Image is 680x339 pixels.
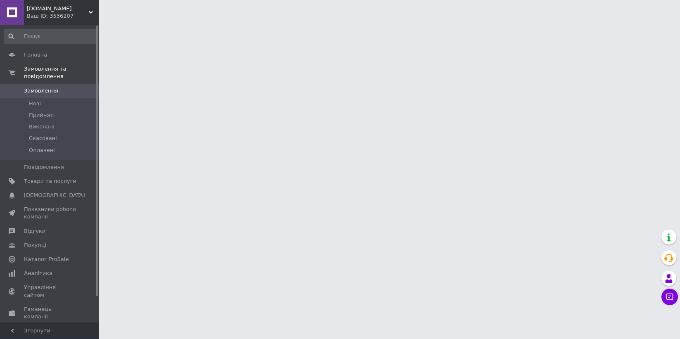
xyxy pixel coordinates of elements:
span: Прийняті [29,111,54,119]
input: Пошук [4,29,97,44]
span: Управління сайтом [24,284,76,299]
span: Товари та послуги [24,178,76,185]
span: Головна [24,51,47,59]
span: Покупці [24,242,46,249]
span: Показники роботи компанії [24,206,76,220]
button: Чат з покупцем [661,289,678,305]
span: Гаманець компанії [24,306,76,320]
span: Скасовані [29,135,57,142]
span: NazariyBarton.сom.ua [27,5,89,12]
span: [DEMOGRAPHIC_DATA] [24,192,85,199]
span: Замовлення та повідомлення [24,65,99,80]
div: Ваш ID: 3536207 [27,12,99,20]
span: Виконані [29,123,54,130]
span: Аналітика [24,270,52,277]
span: Замовлення [24,87,58,95]
span: Нові [29,100,41,107]
span: Повідомлення [24,164,64,171]
span: Каталог ProSale [24,256,69,263]
span: Оплачені [29,147,55,154]
span: Відгуки [24,228,45,235]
